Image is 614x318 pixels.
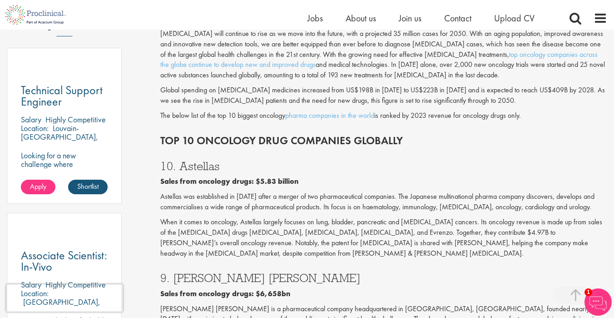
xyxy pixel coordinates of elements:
img: Chatbot [584,288,612,316]
p: When it comes to oncology, Astellas largely focuses on lung, bladder, pancreatic and [MEDICAL_DAT... [160,217,607,258]
span: Associate Scientist: In-Vivo [21,247,107,274]
p: Global spending on [MEDICAL_DATA] medicines increased from US$198B in [DATE] to US$223B in [DATE]... [160,85,607,106]
a: Shortlist [68,180,108,194]
a: Join us [399,12,421,24]
p: In [DATE], there were an estimated 20 million new [MEDICAL_DATA] cases worldwide. Researchers hav... [160,18,607,81]
p: Looking for a new challenge where engineering meets impact? This role as Technical Support Engine... [21,151,108,203]
p: Highly Competitive [45,114,106,125]
h3: 9. [PERSON_NAME] [PERSON_NAME] [160,272,607,284]
span: Location: [21,123,49,133]
h2: Top 10 Oncology drug companies globally [160,135,607,146]
span: Technical Support Engineer [21,82,103,109]
span: Salary [21,114,41,125]
h3: 10. Astellas [160,160,607,172]
a: Apply [21,180,55,194]
p: Louvain-[GEOGRAPHIC_DATA], [GEOGRAPHIC_DATA] [21,123,98,151]
a: pharma companies in the world [285,111,374,120]
a: Technical Support Engineer [21,85,108,107]
a: Jobs [307,12,323,24]
a: top oncology companies across the globe continue to develop new and improved drugs [160,50,598,70]
p: The below list of the top 10 biggest oncology is ranked by 2023 revenue for oncology drugs only. [160,111,607,121]
b: Sales from oncology drugs: $6,658bn [160,289,290,298]
a: Upload CV [494,12,535,24]
a: About us [346,12,376,24]
iframe: reCAPTCHA [6,284,123,312]
span: Apply [30,182,46,191]
span: 1 [584,288,592,296]
a: Associate Scientist: In-Vivo [21,250,108,273]
b: Sales from oncology drugs: $5.83 billion [160,177,298,186]
p: Astellas was established in [DATE] after a merger of two pharmaceutical companies. The Japanese m... [160,192,607,212]
a: Contact [444,12,471,24]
